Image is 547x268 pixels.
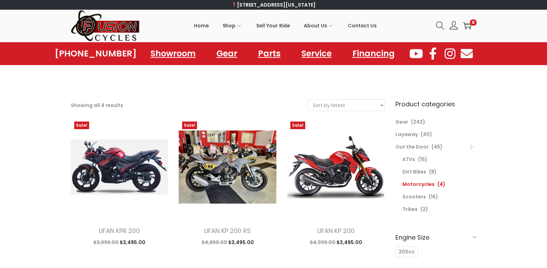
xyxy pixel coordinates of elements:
[308,100,385,111] select: Shop order
[402,156,415,163] a: ATVs
[336,239,340,246] span: $
[99,226,140,235] a: LIFAN KPR 200
[310,239,313,246] span: $
[256,17,290,34] span: Sell Your Ride
[231,1,316,8] a: [STREET_ADDRESS][US_STATE]
[204,226,251,235] a: LIFAN KP 200 RS
[202,239,227,246] span: 4,899.00
[420,206,428,213] span: (2)
[223,17,236,34] span: Shop
[402,206,418,213] a: Trikes
[431,143,443,150] span: (45)
[395,143,429,150] a: Out the Door
[120,239,123,246] span: $
[194,17,209,34] span: Home
[395,229,477,245] h6: Engine Size
[210,46,244,62] a: Gear
[71,10,140,42] img: Woostify retina logo
[93,239,96,246] span: $
[310,239,335,246] span: 4,399.00
[336,239,362,246] span: 3,495.00
[256,10,290,41] a: Sell Your Ride
[421,131,432,138] span: (40)
[348,17,377,34] span: Contact Us
[345,46,402,62] a: Financing
[228,239,231,246] span: $
[411,118,425,125] span: (242)
[348,10,377,41] a: Contact Us
[144,46,402,62] nav: Menu
[251,46,288,62] a: Parts
[223,10,242,41] a: Shop
[294,46,339,62] a: Service
[395,131,418,138] a: Layaway
[402,181,435,188] a: Motorcycles
[429,168,437,175] span: (8)
[399,248,415,256] span: 200cc
[317,226,354,235] a: LIFAN KP 200
[402,168,426,175] a: Dirt Bikes
[144,46,203,62] a: Showroom
[140,10,431,41] nav: Primary navigation
[228,239,254,246] span: 3,495.00
[232,2,237,7] img: 📍
[395,99,477,109] h6: Product categories
[304,17,327,34] span: About Us
[395,118,408,125] a: Gear
[437,181,445,188] span: (4)
[463,21,471,30] a: 0
[71,100,123,110] p: Showing all 4 results
[120,239,145,246] span: 3,495.00
[194,10,209,41] a: Home
[429,193,438,200] span: (16)
[202,239,205,246] span: $
[304,10,334,41] a: About Us
[402,193,426,200] a: Scooters
[55,49,137,59] a: [PHONE_NUMBER]
[93,239,119,246] span: 3,999.00
[418,156,427,163] span: (15)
